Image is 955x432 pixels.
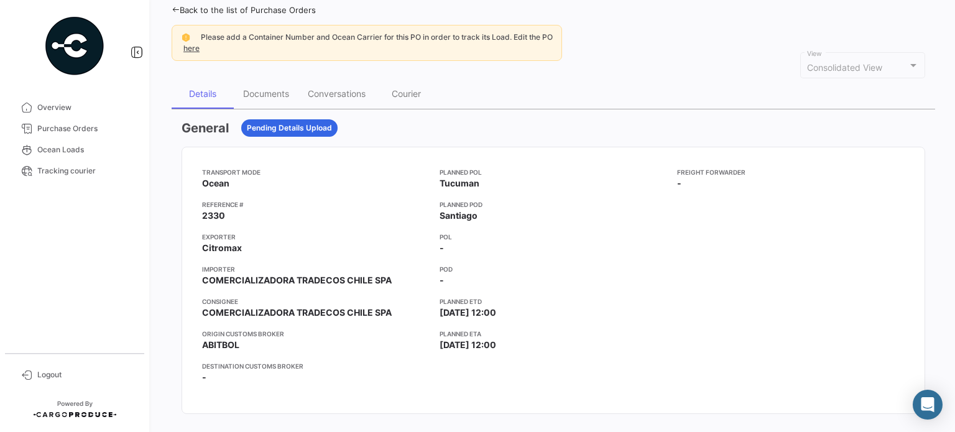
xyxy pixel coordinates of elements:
[10,160,139,182] a: Tracking courier
[308,88,366,99] div: Conversations
[243,88,289,99] div: Documents
[202,371,206,384] span: -
[189,88,216,99] div: Details
[440,264,667,274] app-card-info-title: POD
[37,165,134,177] span: Tracking courier
[440,339,496,351] span: [DATE] 12:00
[44,15,106,77] img: powered-by.png
[37,123,134,134] span: Purchase Orders
[440,200,667,209] app-card-info-title: Planned POD
[440,306,496,319] span: [DATE] 12:00
[172,5,316,15] a: Back to the list of Purchase Orders
[202,177,229,190] span: Ocean
[202,209,225,222] span: 2330
[202,296,430,306] app-card-info-title: Consignee
[37,144,134,155] span: Ocean Loads
[392,88,421,99] div: Courier
[202,339,239,351] span: ABITBOL
[440,177,479,190] span: Tucuman
[37,102,134,113] span: Overview
[10,97,139,118] a: Overview
[10,139,139,160] a: Ocean Loads
[201,32,553,42] span: Please add a Container Number and Ocean Carrier for this PO in order to track its Load. Edit the PO
[440,232,667,242] app-card-info-title: POL
[202,264,430,274] app-card-info-title: Importer
[202,242,242,254] span: Citromax
[913,390,943,420] div: Abrir Intercom Messenger
[440,242,444,254] span: -
[440,167,667,177] app-card-info-title: Planned POL
[10,118,139,139] a: Purchase Orders
[440,274,444,287] span: -
[202,306,392,319] span: COMERCIALIZADORA TRADECOS CHILE SPA
[202,167,430,177] app-card-info-title: Transport mode
[247,122,332,134] span: Pending Details Upload
[440,296,667,306] app-card-info-title: Planned ETD
[182,119,229,137] h3: General
[202,329,430,339] app-card-info-title: Origin Customs Broker
[677,167,905,177] app-card-info-title: Freight Forwarder
[440,209,477,222] span: Santiago
[202,274,392,287] span: COMERCIALIZADORA TRADECOS CHILE SPA
[181,44,202,53] a: here
[440,329,667,339] app-card-info-title: Planned ETA
[202,200,430,209] app-card-info-title: Reference #
[807,62,882,73] span: Consolidated View
[677,177,681,190] span: -
[202,232,430,242] app-card-info-title: Exporter
[37,369,134,380] span: Logout
[202,361,430,371] app-card-info-title: Destination Customs Broker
